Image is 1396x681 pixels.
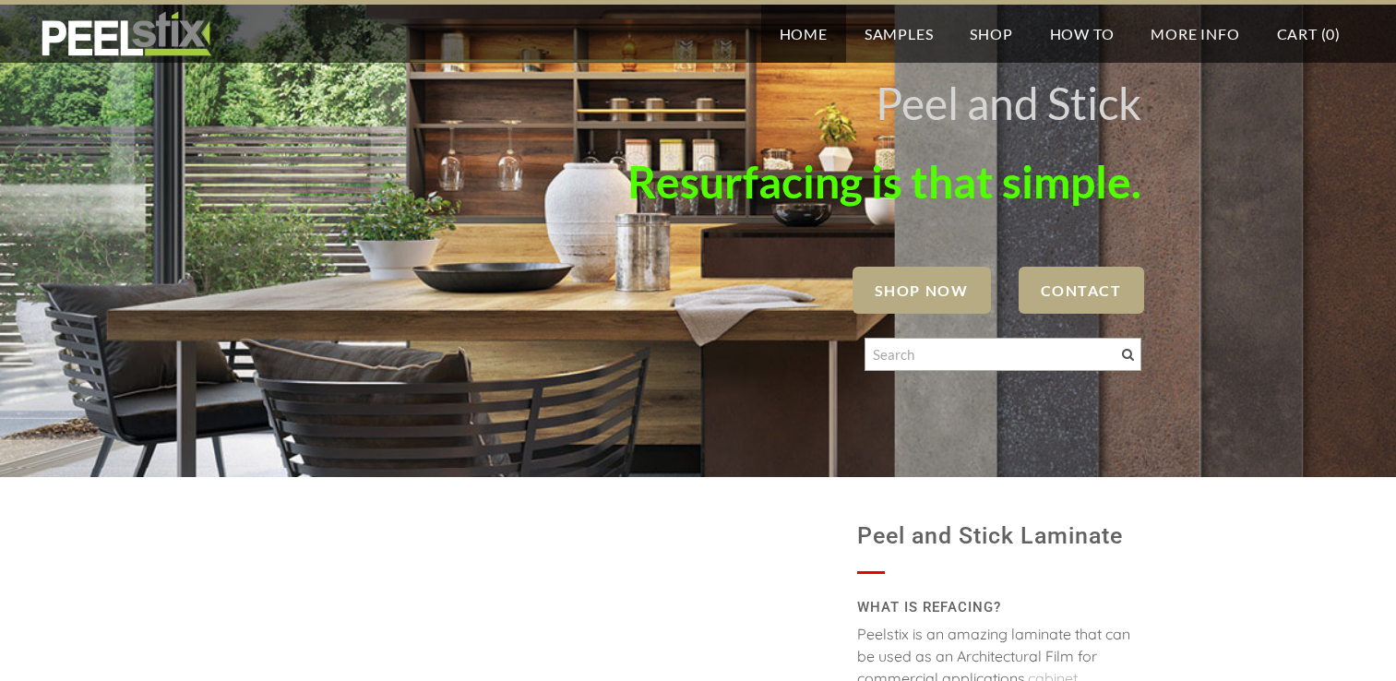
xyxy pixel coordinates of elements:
a: Contact [1019,267,1144,314]
input: Search [865,338,1141,371]
font: Peel and Stick ​ [876,77,1141,129]
a: How To [1032,5,1133,63]
a: SHOP NOW [853,267,991,314]
a: More Info [1132,5,1258,63]
a: Samples [846,5,952,63]
span: Search [1122,349,1134,361]
span: 0 [1326,25,1335,42]
a: Home [761,5,846,63]
font: Resurfacing is that simple. [627,155,1141,208]
img: REFACE SUPPLIES [37,11,215,57]
a: Shop [951,5,1031,63]
h1: Peel and Stick Laminate [857,514,1141,558]
h2: WHAT IS REFACING? [857,592,1141,623]
a: Cart (0) [1259,5,1359,63]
